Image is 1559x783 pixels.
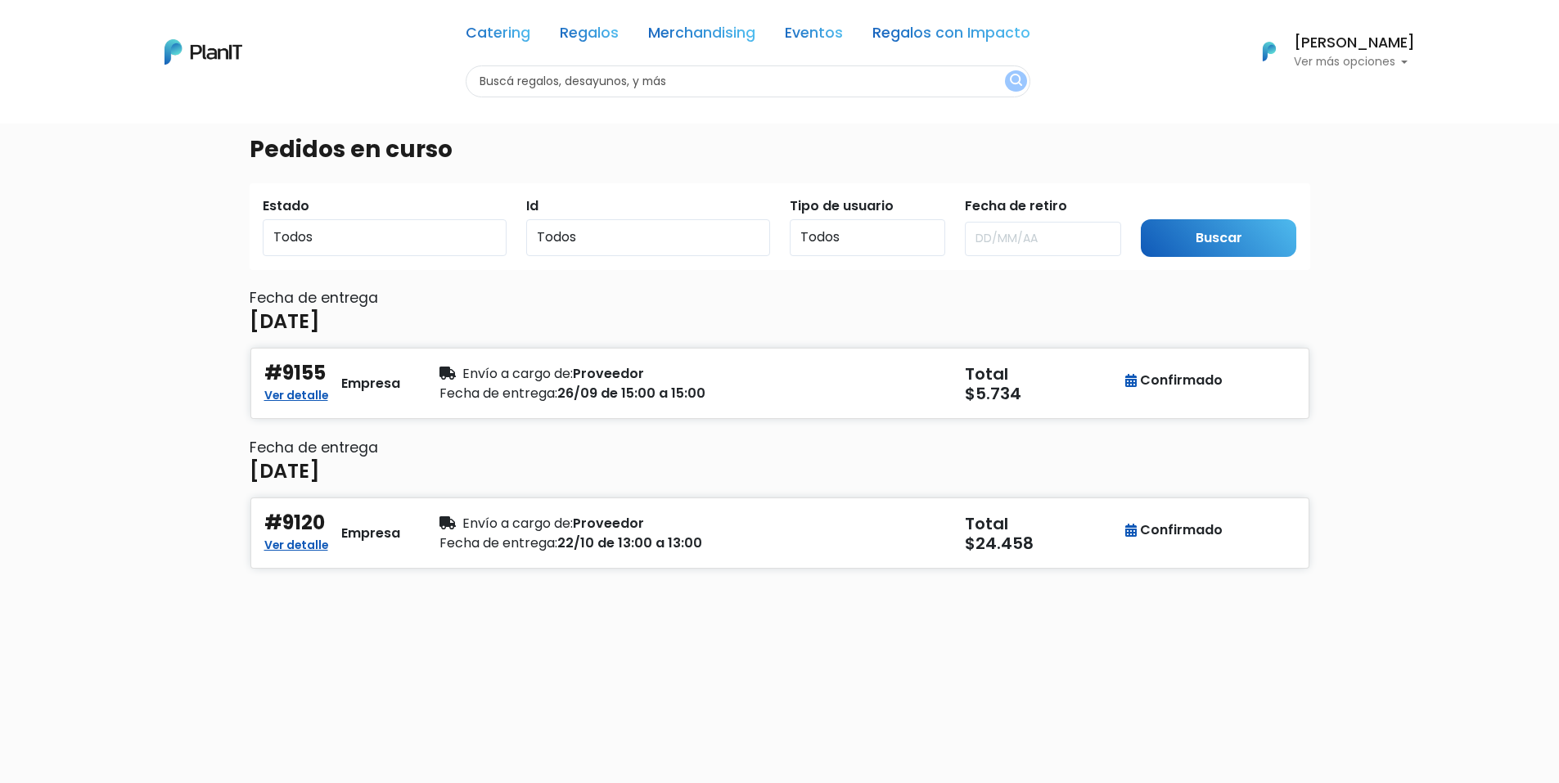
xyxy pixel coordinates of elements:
div: Confirmado [1125,520,1223,540]
input: Buscá regalos, desayunos, y más [466,65,1030,97]
h3: Pedidos en curso [250,136,453,164]
h4: [DATE] [250,310,320,334]
input: Buscar [1141,219,1297,258]
h5: Total [965,514,1117,533]
img: PlanIt Logo [164,39,242,65]
h5: $24.458 [965,533,1120,553]
span: Fecha de entrega: [439,384,557,403]
span: Envío a cargo de: [462,364,573,383]
a: Regalos [560,26,619,46]
img: PlanIt Logo [1251,34,1287,70]
div: Empresa [341,524,400,543]
button: #9120 Ver detalle Empresa Envío a cargo de:Proveedor Fecha de entrega:22/10 de 13:00 a 13:00 Tota... [250,497,1310,569]
h5: Total [965,364,1117,384]
button: #9155 Ver detalle Empresa Envío a cargo de:Proveedor Fecha de entrega:26/09 de 15:00 a 15:00 Tota... [250,347,1310,420]
div: 26/09 de 15:00 a 15:00 [439,384,770,403]
div: Empresa [341,374,400,394]
h6: Fecha de entrega [250,439,1310,457]
div: Proveedor [439,514,770,533]
div: Confirmado [1125,371,1223,390]
p: Ver más opciones [1294,56,1415,68]
button: PlanIt Logo [PERSON_NAME] Ver más opciones [1241,30,1415,73]
span: Envío a cargo de: [462,514,573,533]
span: Fecha de entrega: [439,533,557,552]
h4: [DATE] [250,460,320,484]
label: Id [526,196,538,216]
label: Tipo de usuario [790,196,894,216]
h5: $5.734 [965,384,1120,403]
a: Regalos con Impacto [872,26,1030,46]
label: Fecha de retiro [965,196,1067,216]
img: search_button-432b6d5273f82d61273b3651a40e1bd1b912527efae98b1b7a1b2c0702e16a8d.svg [1010,74,1022,89]
h6: [PERSON_NAME] [1294,36,1415,51]
h4: #9155 [264,362,326,385]
a: Ver detalle [264,384,328,403]
div: 22/10 de 13:00 a 13:00 [439,533,770,553]
h4: #9120 [264,511,325,535]
h6: Fecha de entrega [250,290,1310,307]
a: Merchandising [648,26,755,46]
a: Ver detalle [264,533,328,553]
label: Submit [1141,196,1188,216]
label: Estado [263,196,309,216]
a: Catering [466,26,530,46]
div: Proveedor [439,364,770,384]
a: Eventos [785,26,843,46]
input: DD/MM/AA [965,222,1121,256]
